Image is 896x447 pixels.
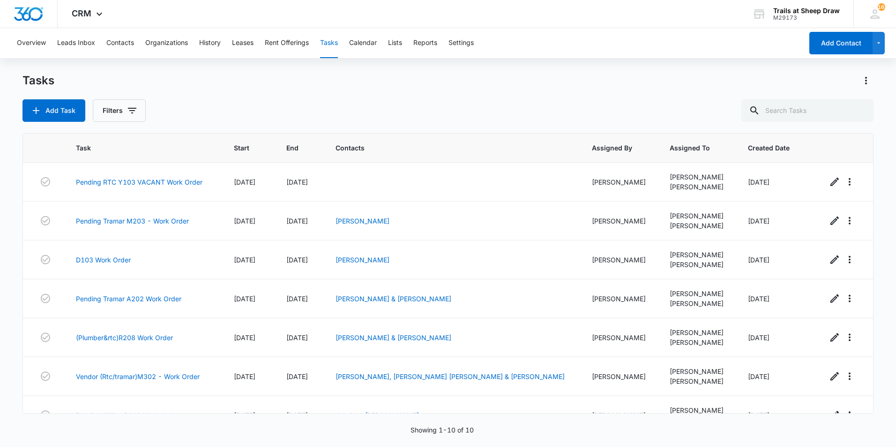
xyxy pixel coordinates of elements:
span: [DATE] [748,256,769,264]
button: Organizations [145,28,188,58]
span: End [286,143,299,153]
div: [PERSON_NAME] [592,255,647,265]
div: [PERSON_NAME] [670,260,725,269]
button: Leases [232,28,254,58]
div: [PERSON_NAME] [592,216,647,226]
span: [DATE] [748,334,769,342]
span: [DATE] [286,295,308,303]
div: [PERSON_NAME] [670,328,725,337]
div: [PERSON_NAME] [670,250,725,260]
button: Reports [413,28,437,58]
span: Contacts [336,143,556,153]
div: [PERSON_NAME] [670,289,725,298]
span: [DATE] [234,411,255,419]
a: D103 Work Order [76,255,131,265]
div: [PERSON_NAME] [670,337,725,347]
button: Add Task [22,99,85,122]
span: [DATE] [748,295,769,303]
a: [PERSON_NAME] [336,256,389,264]
a: Jahziel & [PERSON_NAME] [336,411,419,419]
a: [PERSON_NAME], [PERSON_NAME] [PERSON_NAME] & [PERSON_NAME] [336,372,565,380]
div: [PERSON_NAME] [592,372,647,381]
span: [DATE] [286,178,308,186]
button: History [199,28,221,58]
button: Filters [93,99,146,122]
div: [PERSON_NAME] [592,177,647,187]
div: [PERSON_NAME] [670,376,725,386]
div: [PERSON_NAME] [592,410,647,420]
p: Showing 1-10 of 10 [411,425,474,435]
button: Add Contact [809,32,873,54]
div: [PERSON_NAME] [670,366,725,376]
div: [PERSON_NAME] [670,211,725,221]
button: Overview [17,28,46,58]
span: [DATE] [748,178,769,186]
button: Tasks [320,28,338,58]
button: Leads Inbox [57,28,95,58]
button: Rent Offerings [265,28,309,58]
a: Pending Tramar M203 - Work Order [76,216,189,226]
a: Vendor (Rtc/tramar)M302 - Work Order [76,372,200,381]
div: [PERSON_NAME] [592,294,647,304]
span: [DATE] [234,217,255,225]
div: [PERSON_NAME] [670,405,725,415]
button: Actions [859,73,874,88]
div: account id [773,15,840,21]
span: [DATE] [234,256,255,264]
h1: Tasks [22,74,54,88]
span: [DATE] [234,372,255,380]
button: Settings [448,28,474,58]
div: account name [773,7,840,15]
span: Created Date [748,143,791,153]
span: [DATE] [748,217,769,225]
button: Calendar [349,28,377,58]
span: [DATE] [286,372,308,380]
span: [DATE] [286,256,308,264]
div: [PERSON_NAME] [670,221,725,231]
a: [PERSON_NAME] & [PERSON_NAME] [336,334,451,342]
span: [DATE] [748,411,769,419]
a: [PERSON_NAME] [336,217,389,225]
span: 163 [878,3,885,11]
div: [PERSON_NAME] [670,172,725,182]
a: Pending RTC Y103 VACANT Work Order [76,177,202,187]
a: Pending Tramar A202 Work Order [76,294,181,304]
a: (Plumber&rtc)R208 Work Order [76,333,173,343]
a: [PERSON_NAME] & [PERSON_NAME] [336,295,451,303]
span: Assigned By [592,143,634,153]
span: Task [76,143,197,153]
span: Start [234,143,250,153]
input: Search Tasks [741,99,874,122]
span: Assigned To [670,143,711,153]
div: notifications count [878,3,885,11]
span: [DATE] [286,334,308,342]
span: [DATE] [748,372,769,380]
span: [DATE] [234,295,255,303]
div: [PERSON_NAME] [670,298,725,308]
span: CRM [72,8,91,18]
span: [DATE] [286,411,308,419]
button: Contacts [106,28,134,58]
span: [DATE] [286,217,308,225]
button: Lists [388,28,402,58]
a: Pending Siding B202 Work Order [76,410,179,420]
span: [DATE] [234,334,255,342]
div: [PERSON_NAME] [670,182,725,192]
div: [PERSON_NAME] [592,333,647,343]
span: [DATE] [234,178,255,186]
